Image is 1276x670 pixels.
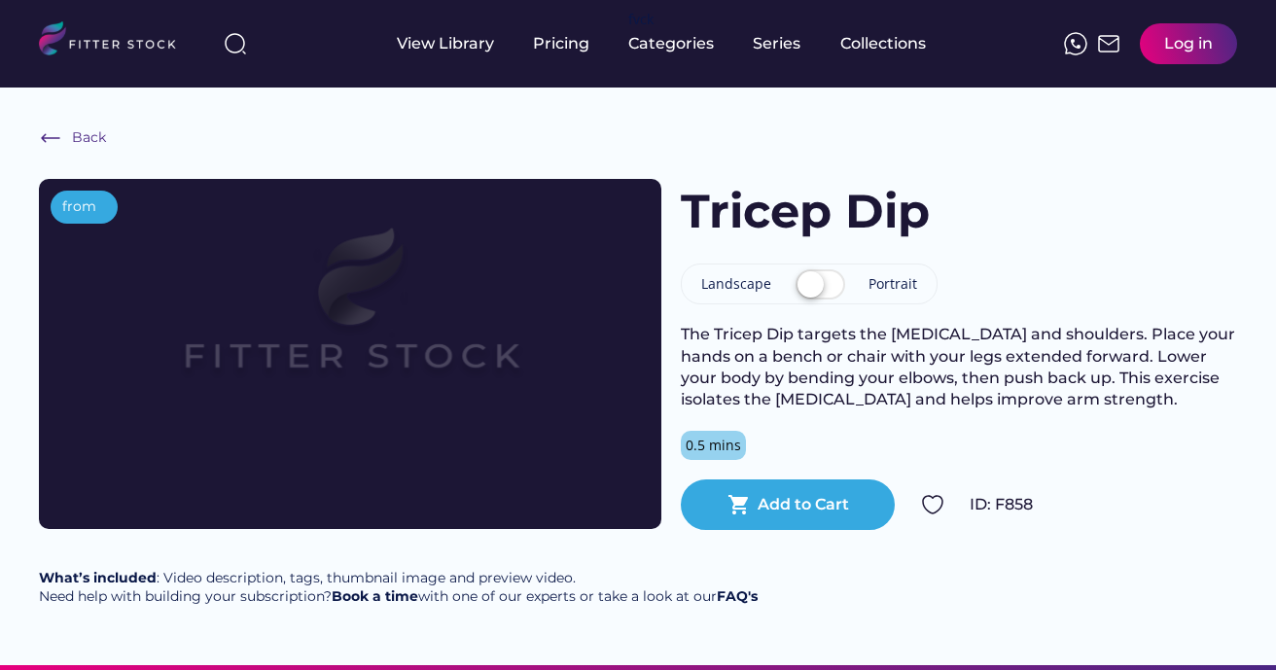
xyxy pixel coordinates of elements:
div: ID: F858 [970,494,1237,515]
div: View Library [397,33,494,54]
img: search-normal%203.svg [224,32,247,55]
button: shopping_cart [727,493,751,516]
div: The Tricep Dip targets the [MEDICAL_DATA] and shoulders. Place your hands on a bench or chair wit... [681,324,1237,411]
div: Collections [840,33,926,54]
div: Log in [1164,33,1213,54]
div: 0.5 mins [686,436,741,455]
div: from [62,197,96,217]
div: : Video description, tags, thumbnail image and preview video. Need help with building your subscr... [39,569,758,607]
img: Frame%2051.svg [1097,32,1120,55]
a: FAQ's [717,587,758,605]
div: Portrait [868,274,917,294]
div: fvck [628,10,654,29]
img: Frame%20%286%29.svg [39,126,62,150]
img: meteor-icons_whatsapp%20%281%29.svg [1064,32,1087,55]
img: Frame%2079%20%281%29.svg [101,179,599,459]
a: Book a time [332,587,418,605]
strong: What’s included [39,569,157,586]
div: Categories [628,33,714,54]
img: Group%201000002324.svg [921,493,944,516]
div: Landscape [701,274,771,294]
div: Series [753,33,801,54]
div: Pricing [533,33,589,54]
div: Add to Cart [758,494,849,515]
h1: Tricep Dip [681,179,930,244]
img: LOGO.svg [39,21,193,61]
div: Back [72,128,106,148]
